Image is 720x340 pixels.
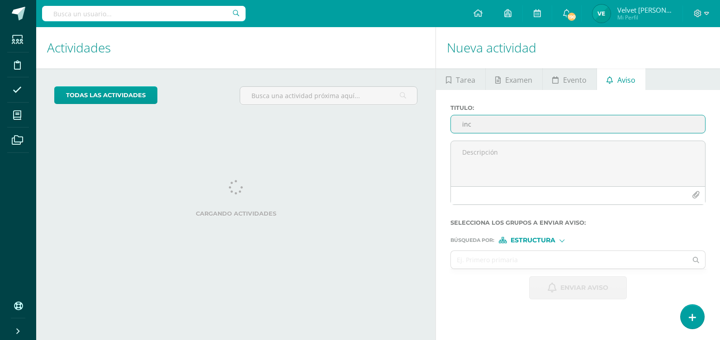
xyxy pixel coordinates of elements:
[511,238,555,243] span: Estructura
[529,276,627,299] button: Enviar aviso
[436,68,485,90] a: Tarea
[592,5,611,23] img: 19b1e203de8e9b1ed5dcdd77fbbab152.png
[505,69,532,91] span: Examen
[560,277,608,299] span: Enviar aviso
[563,69,587,91] span: Evento
[47,27,425,68] h1: Actividades
[450,219,706,226] label: Selecciona los grupos a enviar aviso :
[617,5,672,14] span: Velvet [PERSON_NAME]
[499,237,567,243] div: [object Object]
[240,87,417,104] input: Busca una actividad próxima aquí...
[42,6,246,21] input: Busca un usuario...
[450,104,706,111] label: Titulo :
[447,27,709,68] h1: Nueva actividad
[451,115,705,133] input: Titulo
[543,68,597,90] a: Evento
[597,68,645,90] a: Aviso
[486,68,542,90] a: Examen
[567,12,577,22] span: 190
[451,251,687,269] input: Ej. Primero primaria
[54,210,417,217] label: Cargando actividades
[456,69,475,91] span: Tarea
[617,69,635,91] span: Aviso
[54,86,157,104] a: todas las Actividades
[450,238,494,243] span: Búsqueda por :
[617,14,672,21] span: Mi Perfil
